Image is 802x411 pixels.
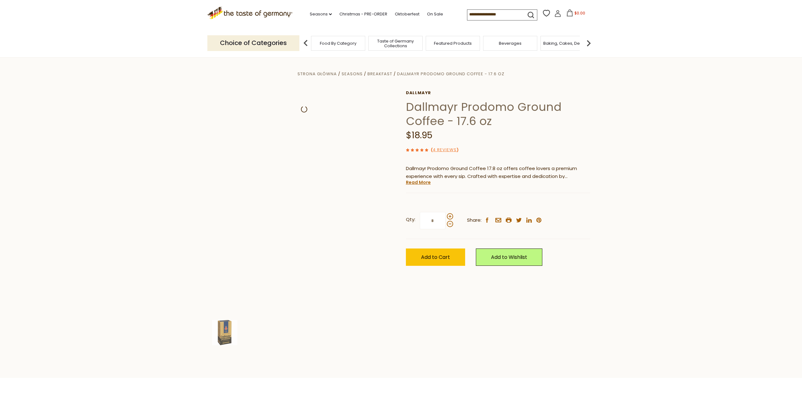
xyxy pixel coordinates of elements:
[406,129,432,141] span: $18.95
[476,248,542,266] a: Add to Wishlist
[543,41,592,46] a: Baking, Cakes, Desserts
[420,212,446,229] input: Qty:
[395,11,419,18] a: Oktoberfest
[367,71,392,77] a: Breakfast
[406,248,465,266] button: Add to Cart
[499,41,522,46] a: Beverages
[421,254,450,261] span: Add to Cart
[406,100,590,128] h1: Dallmayr Prodomo Ground Coffee - 17.6 oz
[467,216,482,224] span: Share:
[406,165,590,180] p: Dallmayr Prodomo Ground Coffee 17.8 oz offers coffee lovers a premium experience with every sip. ...
[207,35,299,51] p: Choice of Categories
[431,147,459,153] span: ( )
[397,71,505,77] a: Dallmayr Prodomo Ground Coffee - 17.6 oz
[406,216,415,224] strong: Qty:
[212,320,237,345] img: Dallmayr Prodomo Ground Coffee
[563,9,589,19] button: $0.00
[339,11,387,18] a: Christmas - PRE-ORDER
[427,11,443,18] a: On Sale
[582,37,595,49] img: next arrow
[342,71,363,77] a: Seasons
[434,41,472,46] a: Featured Products
[320,41,356,46] a: Food By Category
[574,10,585,16] span: $0.00
[370,39,421,48] a: Taste of Germany Collections
[406,90,590,95] a: Dallmayr
[433,147,457,153] a: 4 Reviews
[297,71,337,77] a: Strona główna
[310,11,332,18] a: Seasons
[406,179,431,186] a: Read More
[299,37,312,49] img: previous arrow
